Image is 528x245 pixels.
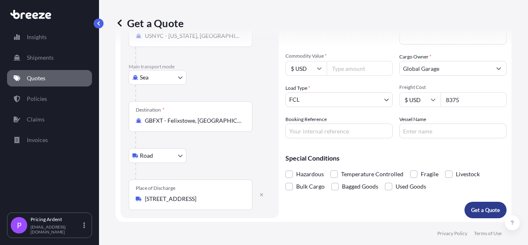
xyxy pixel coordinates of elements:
[31,216,82,223] p: Pricing Ardent
[27,74,45,82] p: Quotes
[27,136,48,144] p: Invoices
[396,180,426,193] span: Used Goods
[285,84,310,92] span: Load Type
[7,132,92,148] a: Invoices
[285,92,393,107] button: FCL
[27,115,45,124] p: Claims
[341,168,403,180] span: Temperature Controlled
[296,180,325,193] span: Bulk Cargo
[471,206,500,214] p: Get a Quote
[342,180,378,193] span: Bagged Goods
[7,29,92,45] a: Insights
[145,117,242,125] input: Destination
[7,70,92,86] a: Quotes
[285,124,393,138] input: Your internal reference
[140,152,153,160] span: Road
[31,224,82,234] p: [EMAIL_ADDRESS][DOMAIN_NAME]
[136,185,175,191] div: Place of Discharge
[27,54,54,62] p: Shipments
[7,91,92,107] a: Policies
[27,33,47,41] p: Insights
[327,61,393,76] input: Type amount
[456,168,480,180] span: Livestock
[400,61,491,76] input: Full name
[129,148,186,163] button: Select transport
[399,53,431,61] label: Cargo Owner
[285,155,507,161] p: Special Conditions
[464,202,507,218] button: Get a Quote
[441,92,507,107] input: Enter amount
[399,84,507,91] span: Freight Cost
[7,49,92,66] a: Shipments
[7,111,92,128] a: Claims
[145,195,242,203] input: Place of Discharge
[27,95,47,103] p: Policies
[399,124,507,138] input: Enter name
[129,63,271,70] p: Main transport mode
[399,115,426,124] label: Vessel Name
[129,70,186,85] button: Select transport
[289,96,299,104] span: FCL
[140,73,148,82] span: Sea
[285,115,327,124] label: Booking Reference
[115,16,184,30] p: Get a Quote
[17,221,21,229] span: P
[136,107,165,113] div: Destination
[285,53,393,59] span: Commodity Value
[421,168,438,180] span: Fragile
[491,61,506,76] button: Show suggestions
[474,230,502,237] a: Terms of Use
[437,230,467,237] a: Privacy Policy
[296,168,324,180] span: Hazardous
